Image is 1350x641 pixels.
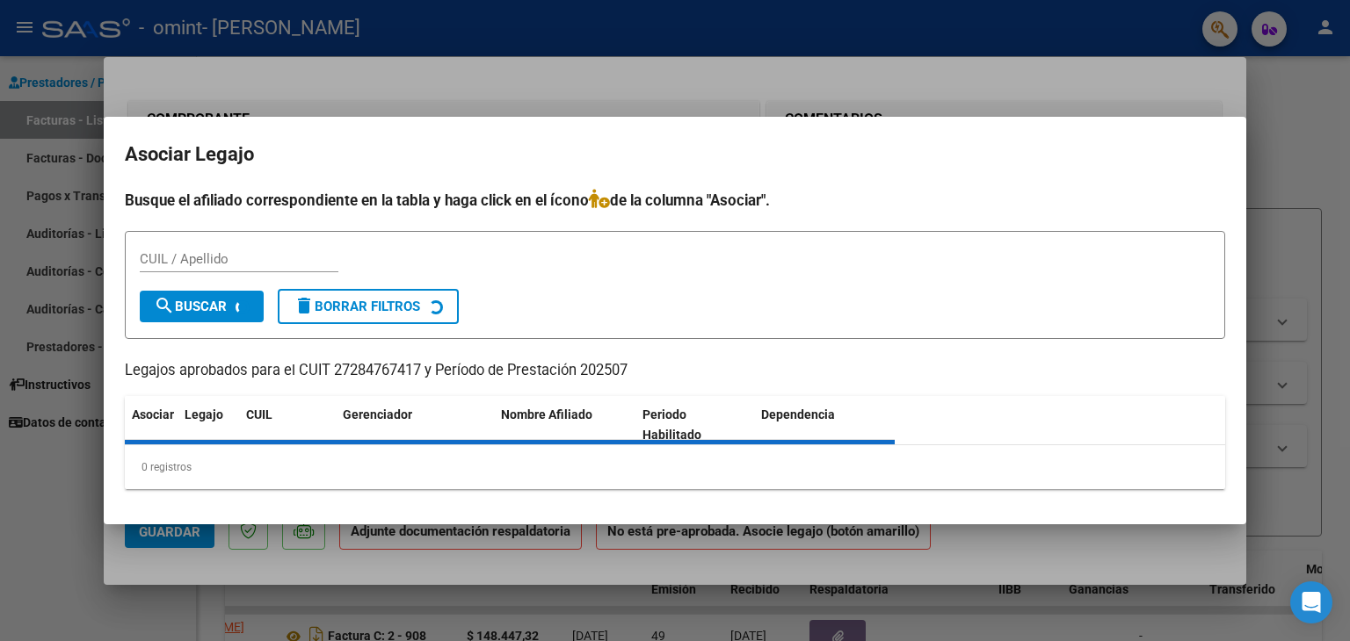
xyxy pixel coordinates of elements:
span: CUIL [246,407,272,421]
span: Periodo Habilitado [642,407,701,442]
div: Open Intercom Messenger [1290,581,1332,623]
span: Borrar Filtros [294,299,420,314]
datatable-header-cell: Dependencia [754,396,896,454]
h2: Asociar Legajo [125,138,1225,171]
button: Buscar [140,291,264,322]
span: Gerenciador [343,407,412,421]
span: Buscar [154,299,227,314]
button: Borrar Filtros [278,289,459,324]
p: Legajos aprobados para el CUIT 27284767417 y Período de Prestación 202507 [125,360,1225,382]
div: 0 registros [125,445,1225,489]
datatable-header-cell: Gerenciador [336,396,494,454]
datatable-header-cell: Legajo [178,396,239,454]
span: Legajo [185,407,223,421]
mat-icon: search [154,295,175,316]
h4: Busque el afiliado correspondiente en la tabla y haga click en el ícono de la columna "Asociar". [125,189,1225,212]
datatable-header-cell: Periodo Habilitado [635,396,754,454]
span: Dependencia [761,407,835,421]
span: Asociar [132,407,174,421]
mat-icon: delete [294,295,315,316]
datatable-header-cell: CUIL [239,396,336,454]
span: Nombre Afiliado [501,407,592,421]
datatable-header-cell: Nombre Afiliado [494,396,635,454]
datatable-header-cell: Asociar [125,396,178,454]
